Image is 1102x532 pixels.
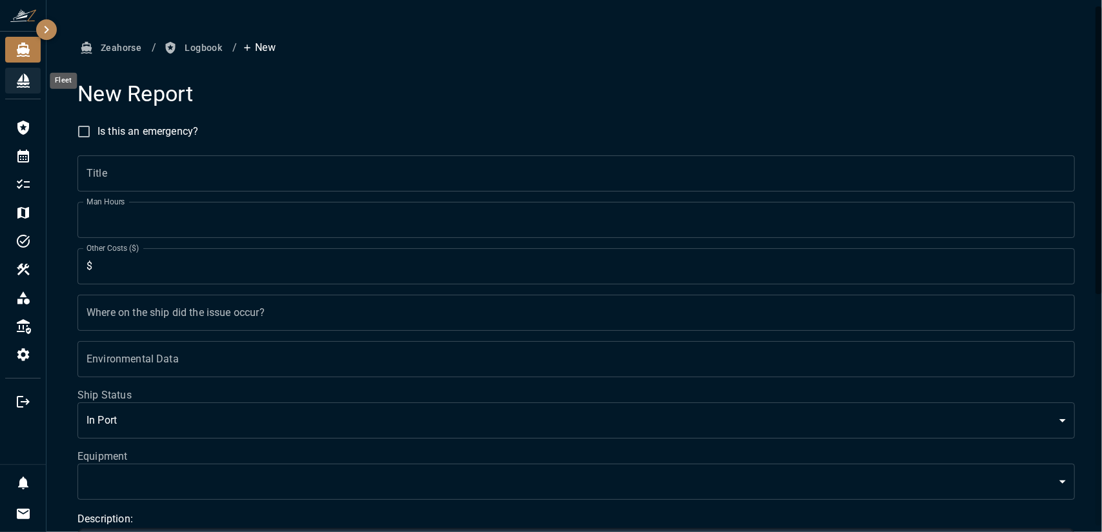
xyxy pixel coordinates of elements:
[152,40,156,55] li: /
[97,124,198,139] span: Is this an emergency?
[87,242,139,253] label: Other Costs ($)
[5,389,41,415] li: Logout
[10,9,36,22] img: ZeaFarer Logo
[77,36,147,60] button: Zeahorse
[10,10,985,23] body: Rich Text Area. Press ALT-0 for help.
[5,257,41,282] li: Equipment
[5,285,41,311] div: Inventory
[5,313,41,339] li: Compliance
[5,200,41,226] li: Trips
[232,40,237,55] li: /
[242,40,275,55] p: New
[77,402,1075,438] div: In Port
[5,68,41,94] div: Fleet
[50,73,77,88] div: Fleet
[5,37,41,63] div: Zeahorse
[87,196,125,207] label: Man Hours
[161,36,227,60] button: Logbook
[5,228,41,254] li: Tasks
[5,143,41,169] li: Calendar
[77,81,1075,108] h4: New Report
[5,115,41,141] div: Logbook
[77,510,1075,528] h6: Description:
[5,342,41,368] div: Configuration
[87,259,92,274] p: $
[10,470,36,496] button: Notifications
[77,388,1075,402] label: Ship Status
[77,449,1075,464] label: Equipment
[10,501,36,527] button: Invitations
[5,172,41,197] li: Checklists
